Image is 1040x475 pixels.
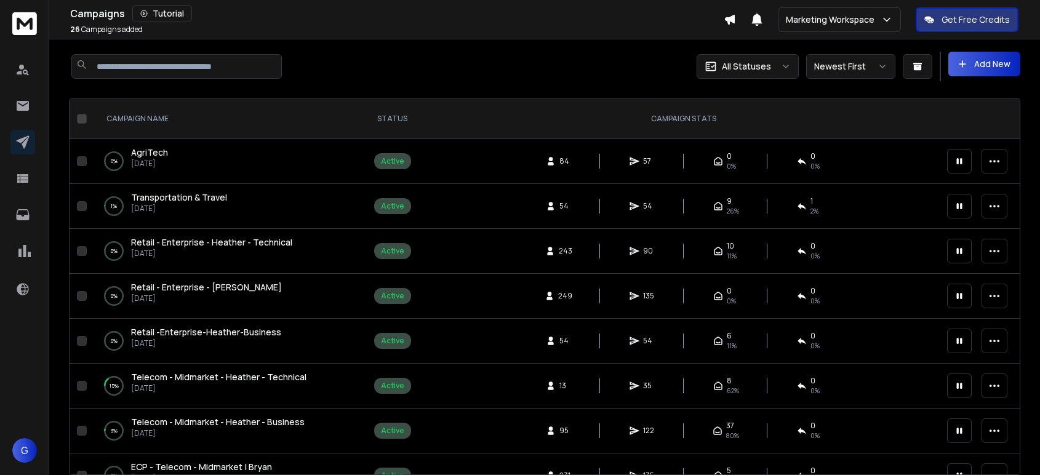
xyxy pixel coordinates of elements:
[131,326,281,338] a: Retail -Enterprise-Heather-Business
[786,14,879,26] p: Marketing Workspace
[643,426,655,436] span: 122
[131,236,292,249] a: Retail - Enterprise - Heather - Technical
[358,99,427,139] th: STATUS
[643,291,655,301] span: 135
[131,428,305,438] p: [DATE]
[643,156,655,166] span: 57
[727,251,737,261] span: 11 %
[643,336,655,346] span: 54
[810,421,815,431] span: 0
[727,331,732,341] span: 6
[92,364,358,409] td: 15%Telecom - Midmarket - Heather - Technical[DATE]
[131,236,292,248] span: Retail - Enterprise - Heather - Technical
[643,381,655,391] span: 35
[111,155,118,167] p: 0 %
[381,246,404,256] div: Active
[381,156,404,166] div: Active
[12,438,37,463] button: G
[559,201,572,211] span: 54
[92,319,358,364] td: 0%Retail -Enterprise-Heather-Business[DATE]
[111,200,117,212] p: 1 %
[643,246,655,256] span: 90
[131,416,305,428] a: Telecom - Midmarket - Heather - Business
[727,341,737,351] span: 11 %
[427,99,940,139] th: CAMPAIGN STATS
[810,386,820,396] span: 0 %
[810,286,815,296] span: 0
[726,421,734,431] span: 37
[810,241,815,251] span: 0
[810,161,820,171] span: 0 %
[810,376,815,386] span: 0
[727,286,732,296] span: 0
[131,191,227,204] a: Transportation & Travel
[110,380,119,392] p: 15 %
[131,204,227,214] p: [DATE]
[810,331,815,341] span: 0
[810,196,813,206] span: 1
[948,52,1020,76] button: Add New
[643,201,655,211] span: 54
[70,24,80,34] span: 26
[131,159,168,169] p: [DATE]
[727,386,739,396] span: 62 %
[92,409,358,453] td: 3%Telecom - Midmarket - Heather - Business[DATE]
[806,54,895,79] button: Newest First
[111,245,118,257] p: 0 %
[727,161,736,171] span: 0%
[726,431,739,441] span: 80 %
[92,99,358,139] th: CAMPAIGN NAME
[727,376,732,386] span: 8
[727,296,736,306] span: 0%
[916,7,1018,32] button: Get Free Credits
[111,290,118,302] p: 0 %
[70,5,724,22] div: Campaigns
[131,281,282,293] span: Retail - Enterprise - [PERSON_NAME]
[722,60,771,73] p: All Statuses
[70,25,143,34] p: Campaigns added
[559,381,572,391] span: 13
[131,293,282,303] p: [DATE]
[810,341,820,351] span: 0 %
[131,146,168,158] span: AgriTech
[381,291,404,301] div: Active
[111,335,118,347] p: 0 %
[131,249,292,258] p: [DATE]
[810,151,815,161] span: 0
[381,381,404,391] div: Active
[131,383,306,393] p: [DATE]
[559,336,572,346] span: 54
[810,431,820,441] span: 0 %
[131,338,281,348] p: [DATE]
[92,184,358,229] td: 1%Transportation & Travel[DATE]
[381,426,404,436] div: Active
[727,151,732,161] span: 0
[381,336,404,346] div: Active
[810,251,820,261] span: 0 %
[131,191,227,203] span: Transportation & Travel
[558,291,572,301] span: 249
[131,461,272,473] a: ECP - Telecom - Midmarket | Bryan
[727,196,732,206] span: 9
[942,14,1010,26] p: Get Free Credits
[810,206,818,216] span: 2 %
[810,296,820,306] span: 0 %
[559,246,572,256] span: 243
[131,371,306,383] a: Telecom - Midmarket - Heather - Technical
[559,426,572,436] span: 95
[92,139,358,184] td: 0%AgriTech[DATE]
[131,146,168,159] a: AgriTech
[132,5,192,22] button: Tutorial
[727,206,739,216] span: 26 %
[131,281,282,293] a: Retail - Enterprise - [PERSON_NAME]
[92,274,358,319] td: 0%Retail - Enterprise - [PERSON_NAME][DATE]
[111,425,118,437] p: 3 %
[92,229,358,274] td: 0%Retail - Enterprise - Heather - Technical[DATE]
[131,326,281,338] span: Retail -Enterprise-Heather-Business
[727,241,734,251] span: 10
